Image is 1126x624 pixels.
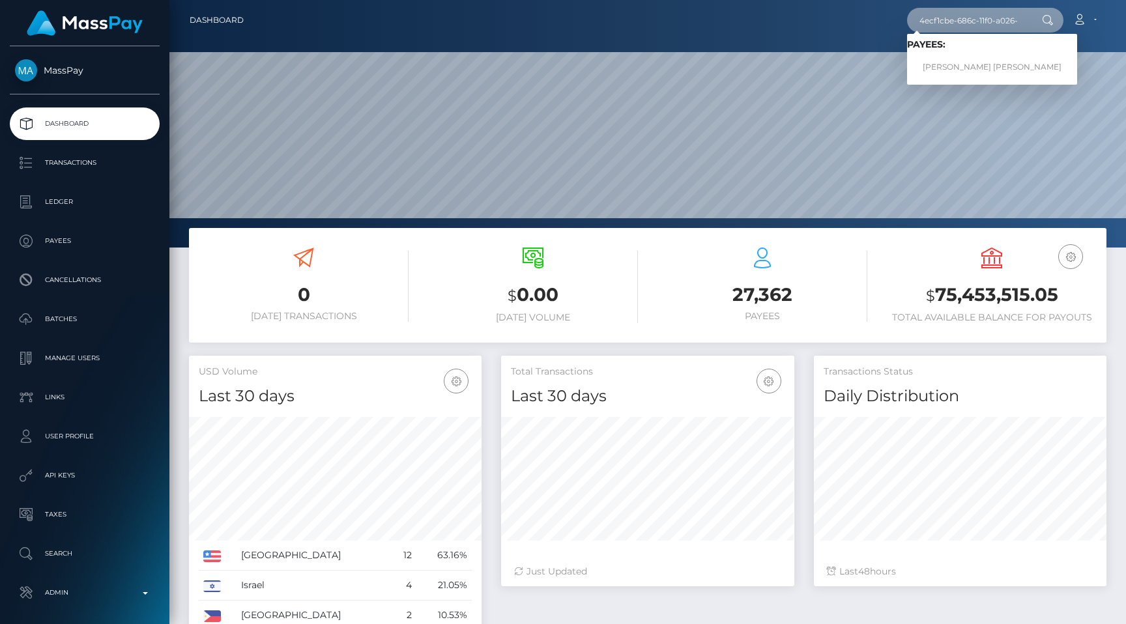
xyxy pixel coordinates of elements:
span: 48 [858,565,870,577]
a: Transactions [10,147,160,179]
h4: Daily Distribution [824,385,1097,408]
p: Payees [15,231,154,251]
img: IL.png [203,580,221,592]
td: [GEOGRAPHIC_DATA] [237,541,391,571]
td: 63.16% [416,541,472,571]
img: MassPay [15,59,37,81]
h3: 75,453,515.05 [887,282,1097,309]
p: Manage Users [15,348,154,368]
a: [PERSON_NAME] [PERSON_NAME] [907,55,1077,79]
a: Cancellations [10,264,160,296]
p: Dashboard [15,114,154,134]
img: PH.png [203,610,221,622]
td: 21.05% [416,571,472,601]
a: Ledger [10,186,160,218]
p: Links [15,388,154,407]
h5: Total Transactions [511,365,784,378]
td: Israel [237,571,391,601]
a: Dashboard [190,7,244,34]
p: Ledger [15,192,154,212]
h6: Payees [657,311,867,322]
h6: [DATE] Volume [428,312,638,323]
h5: USD Volume [199,365,472,378]
h4: Last 30 days [511,385,784,408]
div: Last hours [827,565,1093,578]
a: Dashboard [10,107,160,140]
p: Admin [15,583,154,603]
h3: 0.00 [428,282,638,309]
td: 4 [392,571,416,601]
small: $ [926,287,935,305]
td: 12 [392,541,416,571]
a: Taxes [10,498,160,531]
a: API Keys [10,459,160,492]
p: Batches [15,309,154,329]
p: Search [15,544,154,563]
a: Payees [10,225,160,257]
p: Taxes [15,505,154,524]
small: $ [508,287,517,305]
a: Links [10,381,160,414]
img: MassPay Logo [27,10,143,36]
a: Batches [10,303,160,335]
h3: 27,362 [657,282,867,307]
div: Just Updated [514,565,781,578]
input: Search... [907,8,1030,33]
a: Manage Users [10,342,160,375]
h3: 0 [199,282,409,307]
p: User Profile [15,427,154,446]
p: Transactions [15,153,154,173]
h6: Total Available Balance for Payouts [887,312,1097,323]
h6: [DATE] Transactions [199,311,409,322]
h6: Payees: [907,39,1077,50]
p: API Keys [15,466,154,485]
h5: Transactions Status [824,365,1097,378]
h4: Last 30 days [199,385,472,408]
span: MassPay [10,64,160,76]
a: Search [10,537,160,570]
a: Admin [10,576,160,609]
p: Cancellations [15,270,154,290]
a: User Profile [10,420,160,453]
img: US.png [203,550,221,562]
